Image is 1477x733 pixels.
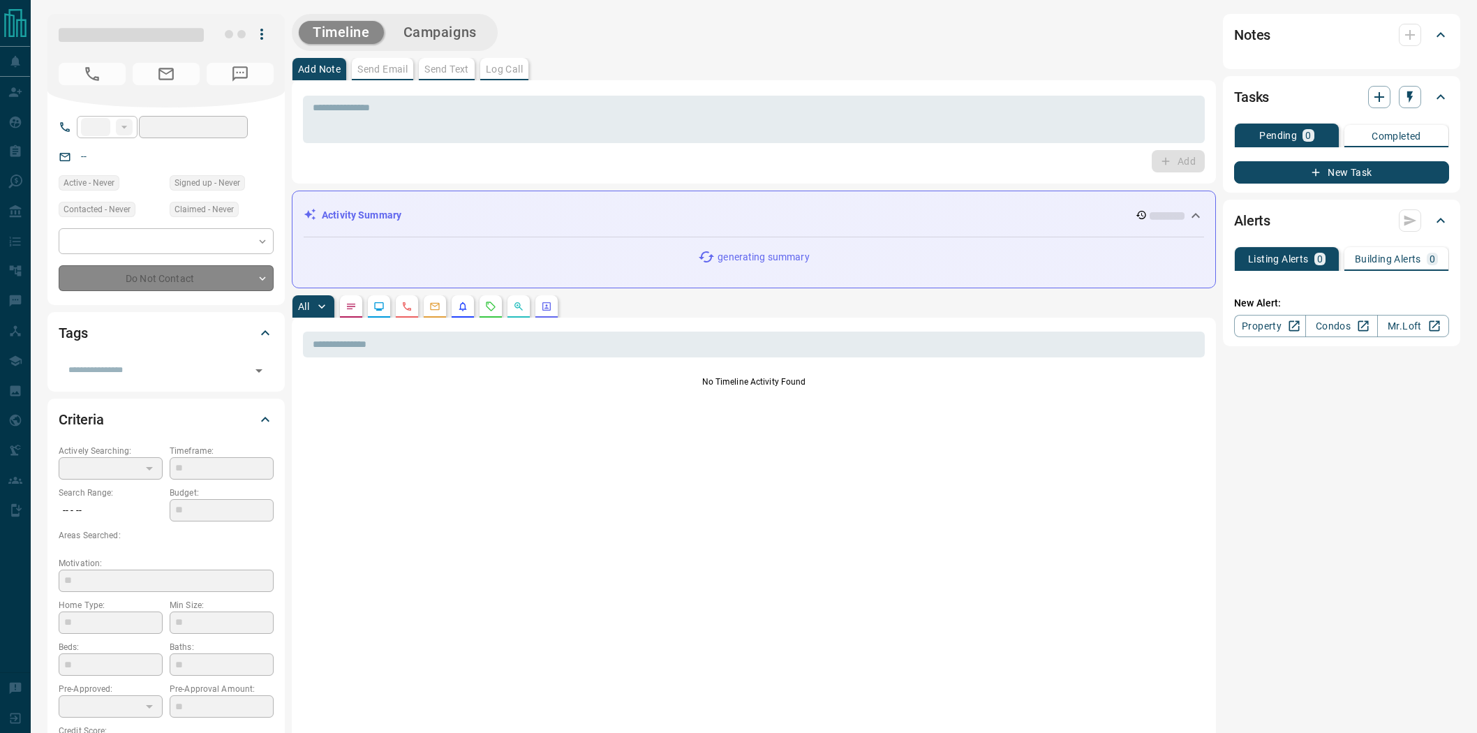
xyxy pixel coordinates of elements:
[1234,18,1449,52] div: Notes
[175,202,234,216] span: Claimed - Never
[175,176,240,190] span: Signed up - Never
[207,63,274,85] span: No Number
[389,21,491,44] button: Campaigns
[170,599,274,612] p: Min Size:
[170,445,274,457] p: Timeframe:
[59,265,274,291] div: Do Not Contact
[59,322,87,344] h2: Tags
[303,376,1205,388] p: No Timeline Activity Found
[1234,296,1449,311] p: New Alert:
[1234,315,1306,337] a: Property
[59,529,274,542] p: Areas Searched:
[133,63,200,85] span: No Email
[64,202,131,216] span: Contacted - Never
[1372,131,1421,141] p: Completed
[429,301,440,312] svg: Emails
[485,301,496,312] svg: Requests
[170,683,274,695] p: Pre-Approval Amount:
[401,301,413,312] svg: Calls
[541,301,552,312] svg: Agent Actions
[373,301,385,312] svg: Lead Browsing Activity
[1377,315,1449,337] a: Mr.Loft
[1259,131,1297,140] p: Pending
[457,301,468,312] svg: Listing Alerts
[59,599,163,612] p: Home Type:
[1234,204,1449,237] div: Alerts
[1234,80,1449,114] div: Tasks
[304,202,1204,228] div: Activity Summary
[59,408,104,431] h2: Criteria
[299,21,384,44] button: Timeline
[59,403,274,436] div: Criteria
[249,361,269,380] button: Open
[1317,254,1323,264] p: 0
[81,151,87,162] a: --
[718,250,809,265] p: generating summary
[59,641,163,653] p: Beds:
[59,557,274,570] p: Motivation:
[1234,24,1270,46] h2: Notes
[1234,209,1270,232] h2: Alerts
[170,641,274,653] p: Baths:
[59,683,163,695] p: Pre-Approved:
[1430,254,1435,264] p: 0
[1305,315,1377,337] a: Condos
[59,63,126,85] span: No Number
[1234,86,1269,108] h2: Tasks
[59,487,163,499] p: Search Range:
[513,301,524,312] svg: Opportunities
[322,208,401,223] p: Activity Summary
[1234,161,1449,184] button: New Task
[170,487,274,499] p: Budget:
[298,64,341,74] p: Add Note
[59,316,274,350] div: Tags
[64,176,114,190] span: Active - Never
[1305,131,1311,140] p: 0
[1248,254,1309,264] p: Listing Alerts
[346,301,357,312] svg: Notes
[298,302,309,311] p: All
[59,445,163,457] p: Actively Searching:
[1355,254,1421,264] p: Building Alerts
[59,499,163,522] p: -- - --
